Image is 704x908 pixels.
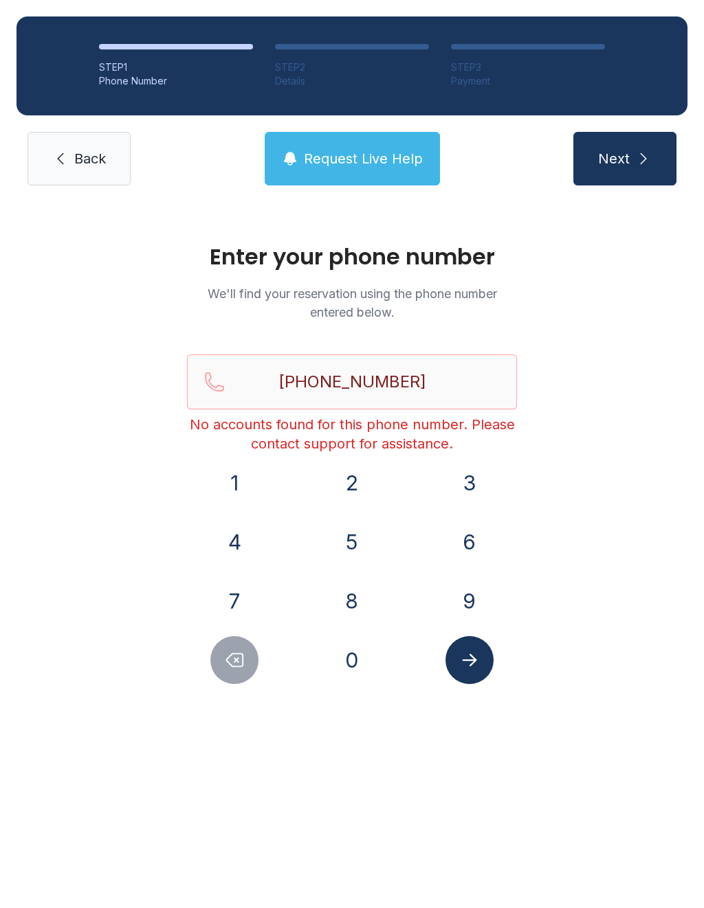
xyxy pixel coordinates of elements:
[445,459,494,507] button: 3
[99,60,253,74] div: STEP 1
[210,459,258,507] button: 1
[187,284,517,321] p: We'll find your reservation using the phone number entered below.
[99,74,253,88] div: Phone Number
[328,636,376,684] button: 0
[187,354,517,409] input: Reservation phone number
[210,577,258,625] button: 7
[210,636,258,684] button: Delete number
[445,636,494,684] button: Submit lookup form
[275,74,429,88] div: Details
[275,60,429,74] div: STEP 2
[451,60,605,74] div: STEP 3
[451,74,605,88] div: Payment
[187,415,517,453] div: No accounts found for this phone number. Please contact support for assistance.
[304,149,423,168] span: Request Live Help
[210,518,258,566] button: 4
[328,459,376,507] button: 2
[328,577,376,625] button: 8
[445,518,494,566] button: 6
[328,518,376,566] button: 5
[445,577,494,625] button: 9
[74,149,106,168] span: Back
[187,246,517,268] h1: Enter your phone number
[598,149,630,168] span: Next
